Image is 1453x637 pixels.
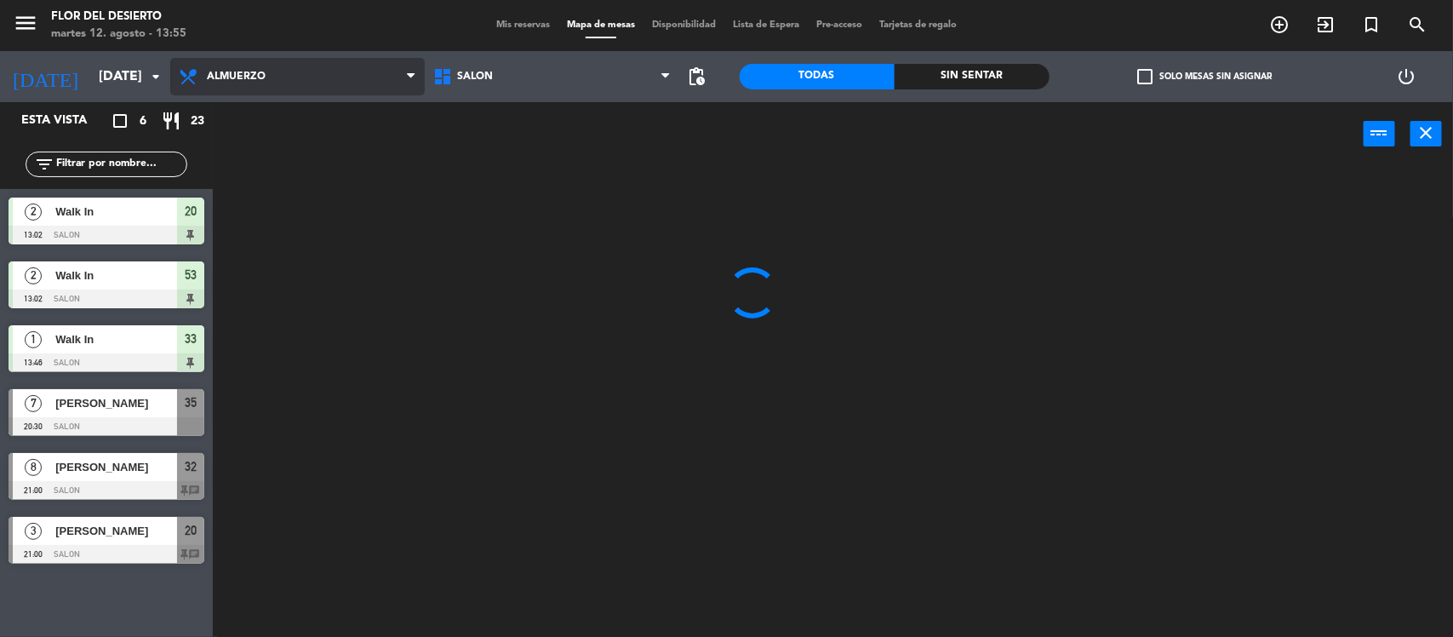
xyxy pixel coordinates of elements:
i: power_input [1370,123,1390,143]
span: check_box_outline_blank [1137,69,1153,84]
i: search [1407,14,1427,35]
span: [PERSON_NAME] [55,522,177,540]
span: Tarjetas de regalo [871,20,965,30]
span: Walk In [55,267,177,284]
div: FLOR DEL DESIERTO [51,9,186,26]
span: 2 [25,204,42,221]
span: Walk In [55,203,177,221]
i: menu [13,10,38,36]
span: Pre-acceso [808,20,871,30]
i: power_settings_new [1396,66,1416,87]
span: Mapa de mesas [558,20,644,30]
span: 2 [25,267,42,284]
span: Disponibilidad [644,20,724,30]
span: 20 [185,520,197,541]
div: Esta vista [9,111,123,131]
span: 6 [140,112,146,131]
div: martes 12. agosto - 13:55 [51,26,186,43]
button: power_input [1364,121,1395,146]
span: 23 [191,112,204,131]
span: 53 [185,265,197,285]
span: 7 [25,395,42,412]
button: menu [13,10,38,42]
div: Todas [740,64,895,89]
span: Almuerzo [207,71,266,83]
input: Filtrar por nombre... [54,155,186,174]
span: Mis reservas [488,20,558,30]
i: turned_in_not [1361,14,1381,35]
span: SALON [457,71,493,83]
span: [PERSON_NAME] [55,458,177,476]
i: close [1416,123,1437,143]
span: 3 [25,523,42,540]
span: Walk In [55,330,177,348]
span: 32 [185,456,197,477]
div: Sin sentar [895,64,1050,89]
i: crop_square [110,111,130,131]
i: exit_to_app [1315,14,1336,35]
span: 35 [185,393,197,413]
span: Lista de Espera [724,20,808,30]
i: filter_list [34,154,54,175]
span: 20 [185,201,197,221]
i: add_circle_outline [1269,14,1290,35]
span: pending_actions [687,66,707,87]
button: close [1410,121,1442,146]
span: [PERSON_NAME] [55,394,177,412]
span: 1 [25,331,42,348]
i: arrow_drop_down [146,66,166,87]
label: Solo mesas sin asignar [1137,69,1272,84]
i: restaurant [161,111,181,131]
span: 8 [25,459,42,476]
span: 33 [185,329,197,349]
